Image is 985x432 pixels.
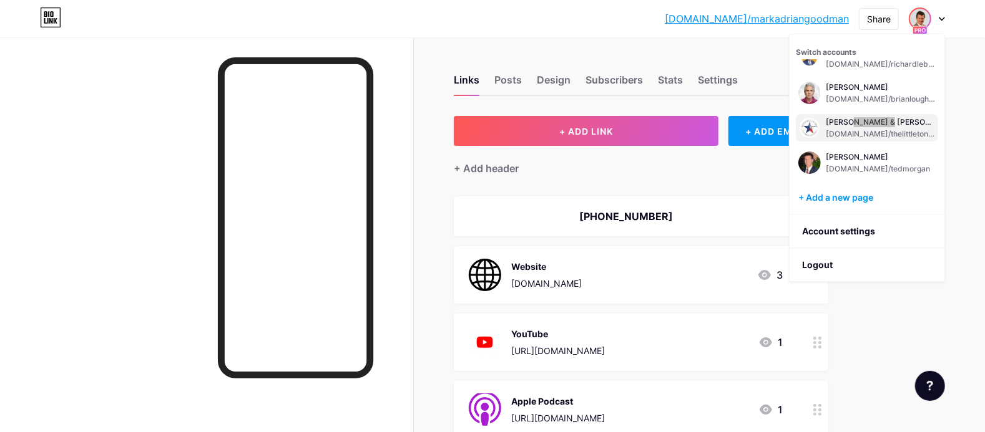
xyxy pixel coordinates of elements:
div: Apple Podcast [511,395,605,408]
img: thelegalpodcast [798,82,821,104]
div: [PERSON_NAME] [826,152,930,162]
div: [URL][DOMAIN_NAME] [511,411,605,425]
div: + Add header [454,161,519,176]
div: YouTube [511,327,605,340]
div: 1 [758,402,783,417]
div: [DOMAIN_NAME]/thelittletonlawfirm [826,129,936,139]
div: [PERSON_NAME] & [PERSON_NAME] [826,117,936,127]
div: [PERSON_NAME] [826,82,936,92]
li: Logout [790,248,944,282]
div: 1 [758,335,783,350]
div: [URL][DOMAIN_NAME] [511,344,605,357]
button: + ADD LINK [454,116,719,146]
span: + ADD LINK [559,126,613,137]
a: [DOMAIN_NAME]/markadriangoodman [665,11,849,26]
div: + ADD EMBED [728,116,828,146]
div: Settings [698,72,738,95]
a: Account settings [790,214,944,248]
span: Switch accounts [796,47,856,57]
img: thelegalpodcast [910,9,930,29]
div: [PHONE_NUMBER] [469,209,783,224]
div: Stats [658,72,683,95]
img: Website [469,259,501,291]
img: Apple Podcast [469,393,501,426]
div: Posts [494,72,522,95]
div: [DOMAIN_NAME]/richardlebovitz [826,59,936,69]
div: [DOMAIN_NAME] [511,277,582,290]
div: Share [867,12,891,26]
div: Website [511,260,582,273]
img: thelegalpodcast [798,151,821,174]
img: thelegalpodcast [798,117,821,139]
div: [DOMAIN_NAME]/tedmorgan [826,164,930,174]
div: Design [537,72,571,95]
div: + Add a new page [798,191,938,204]
div: 3 [757,267,783,282]
img: YouTube [469,326,501,358]
div: Links [454,72,479,95]
div: Subscribers [586,72,643,95]
div: [DOMAIN_NAME]/brianloughrin [826,94,936,104]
